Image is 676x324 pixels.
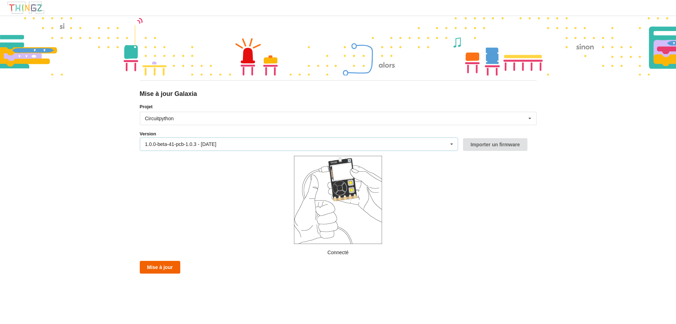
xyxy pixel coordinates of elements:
div: Circuitpython [145,116,174,121]
img: thingz_logo.png [7,1,45,14]
div: Mise à jour Galaxia [140,90,537,98]
button: Importer un firmware [463,138,527,151]
div: 1.0.0-beta-41-pcb-1.0.3 - [DATE] [145,142,217,147]
label: Version [140,130,156,137]
button: Mise à jour [140,261,180,274]
label: Projet [140,103,537,110]
img: galaxia_plugged.png [294,156,382,244]
p: Connecté [140,249,537,256]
